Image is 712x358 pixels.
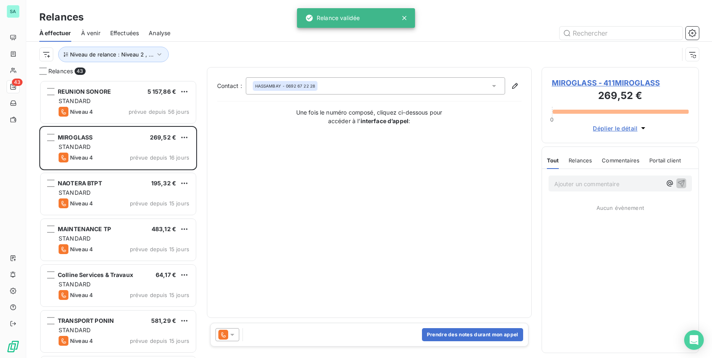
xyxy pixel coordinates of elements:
[361,117,409,124] strong: interface d’appel
[58,88,111,95] span: REUNION SONORE
[305,11,360,25] div: Relance validée
[58,180,102,187] span: NAOTERA BTPT
[70,51,154,58] span: Niveau de relance : Niveau 2 , ...
[59,97,91,104] span: STANDARD
[48,67,73,75] span: Relances
[552,77,689,88] span: MIROGLASS - 411MIROGLASS
[151,317,176,324] span: 581,29 €
[151,180,176,187] span: 195,32 €
[58,225,111,232] span: MAINTENANCE TP
[149,29,170,37] span: Analyse
[70,246,93,252] span: Niveau 4
[287,108,451,125] p: Une fois le numéro composé, cliquez ci-dessous pour accéder à l’ :
[150,134,176,141] span: 269,52 €
[58,271,133,278] span: Colline Services & Travaux
[70,200,93,207] span: Niveau 4
[59,143,91,150] span: STANDARD
[422,328,523,341] button: Prendre des notes durant mon appel
[7,340,20,353] img: Logo LeanPay
[75,68,85,75] span: 43
[602,157,639,164] span: Commentaires
[59,235,91,242] span: STANDARD
[684,330,704,350] div: Open Intercom Messenger
[7,5,20,18] div: SA
[39,80,197,358] div: grid
[39,29,71,37] span: À effectuer
[156,271,176,278] span: 64,17 €
[550,116,553,123] span: 0
[130,292,189,298] span: prévue depuis 15 jours
[59,281,91,288] span: STANDARD
[593,124,637,133] span: Déplier le détail
[152,225,176,232] span: 483,12 €
[560,27,683,40] input: Rechercher
[129,108,189,115] span: prévue depuis 56 jours
[255,83,315,89] div: - 0692 67 22 28
[70,338,93,344] span: Niveau 4
[70,292,93,298] span: Niveau 4
[590,124,650,133] button: Déplier le détail
[255,83,281,89] span: HASSAMBAY
[552,88,689,105] h3: 269,52 €
[649,157,681,164] span: Portail client
[130,246,189,252] span: prévue depuis 15 jours
[59,189,91,196] span: STANDARD
[130,338,189,344] span: prévue depuis 15 jours
[59,326,91,333] span: STANDARD
[58,47,169,62] button: Niveau de relance : Niveau 2 , ...
[569,157,592,164] span: Relances
[58,317,114,324] span: TRANSPORT PONIN
[110,29,139,37] span: Effectuées
[70,154,93,161] span: Niveau 4
[596,205,644,211] span: Aucun évènement
[70,108,93,115] span: Niveau 4
[130,200,189,207] span: prévue depuis 15 jours
[130,154,189,161] span: prévue depuis 16 jours
[12,79,23,86] span: 43
[81,29,100,37] span: À venir
[7,80,19,93] a: 43
[547,157,559,164] span: Tout
[39,10,84,25] h3: Relances
[58,134,93,141] span: MIROGLASS
[147,88,177,95] span: 5 157,86 €
[217,82,246,90] label: Contact :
